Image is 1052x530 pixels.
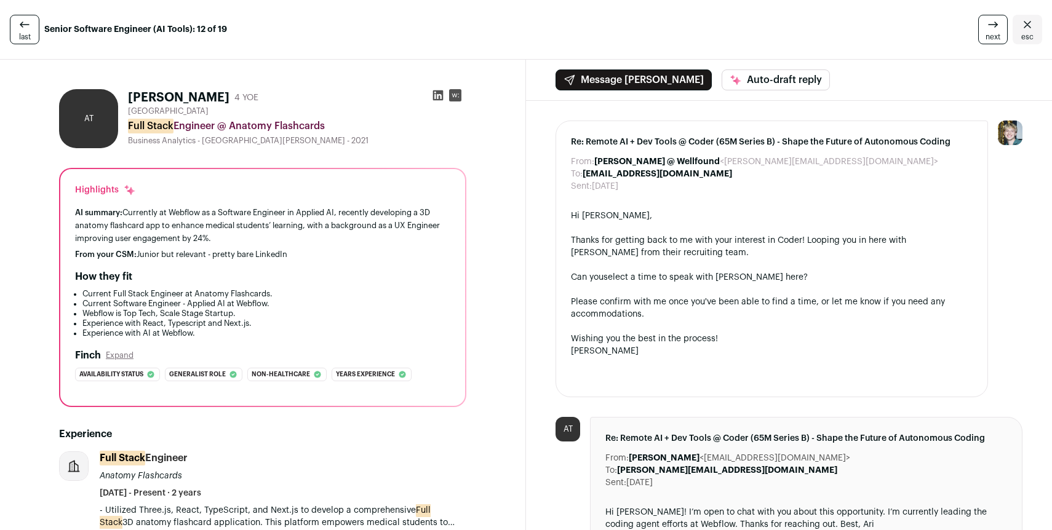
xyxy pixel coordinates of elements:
[100,451,145,465] mark: Full Stack
[629,452,850,464] dd: <[EMAIL_ADDRESS][DOMAIN_NAME]>
[571,136,973,148] span: Re: Remote AI + Dev Tools @ Coder (65M Series B) - Shape the Future of Autonomous Coding
[19,32,31,42] span: last
[252,368,310,381] span: Non-healthcare
[571,180,592,192] dt: Sent:
[594,156,938,168] dd: <[PERSON_NAME][EMAIL_ADDRESS][DOMAIN_NAME]>
[82,309,450,318] li: Webflow is Top Tech, Scale Stage Startup.
[1021,32,1034,42] span: esc
[722,69,830,90] button: Auto-draft reply
[100,504,431,529] mark: Full Stack
[75,206,450,245] div: Currently at Webflow as a Software Engineer in Applied AI, recently developing a 3D anatomy flash...
[978,15,1008,44] a: next
[556,69,712,90] button: Message [PERSON_NAME]
[100,451,188,465] div: Engineer
[128,119,466,133] div: Engineer @ Anatomy Flashcards
[605,432,1007,445] span: Re: Remote AI + Dev Tools @ Coder (65M Series B) - Shape the Future of Autonomous Coding
[571,296,973,320] div: Please confirm with me once you've been able to find a time, or let me know if you need any accom...
[626,477,653,489] dd: [DATE]
[571,210,973,222] div: Hi [PERSON_NAME],
[604,273,803,282] a: select a time to speak with [PERSON_NAME] here
[59,89,118,148] div: AT
[128,119,173,133] mark: Full Stack
[75,250,450,259] div: Junior but relevant - pretty bare LinkedIn
[75,348,101,363] h2: Finch
[605,464,617,477] dt: To:
[75,184,136,196] div: Highlights
[75,269,132,284] h2: How they fit
[556,417,580,441] div: AT
[617,466,837,475] b: [PERSON_NAME][EMAIL_ADDRESS][DOMAIN_NAME]
[571,345,973,357] div: [PERSON_NAME]
[128,89,229,106] h1: [PERSON_NAME]
[571,234,973,259] div: Thanks for getting back to me with your interest in Coder! Looping you in here with [PERSON_NAME]...
[571,156,594,168] dt: From:
[583,170,732,178] b: [EMAIL_ADDRESS][DOMAIN_NAME]
[59,427,466,441] h2: Experience
[82,318,450,328] li: Experience with React, Typescript and Next.js.
[100,472,182,480] span: Anatomy Flashcards
[594,157,720,166] b: [PERSON_NAME] @ Wellfound
[234,92,258,104] div: 4 YOE
[986,32,1000,42] span: next
[82,289,450,299] li: Current Full Stack Engineer at Anatomy Flashcards.
[998,121,1022,145] img: 6494470-medium_jpg
[1013,15,1042,44] a: Close
[629,454,699,462] b: [PERSON_NAME]
[82,328,450,338] li: Experience with AI at Webflow.
[75,208,122,216] span: AI summary:
[605,477,626,489] dt: Sent:
[100,504,466,529] p: - Utilized Three.js, React, TypeScript, and Next.js to develop a comprehensive 3D anatomy flashca...
[10,15,39,44] a: last
[571,333,973,345] div: Wishing you the best in the process!
[106,350,133,360] button: Expand
[82,299,450,309] li: Current Software Engineer - Applied AI at Webflow.
[592,180,618,192] dd: [DATE]
[571,271,973,283] div: Can you ?
[79,368,143,381] span: Availability status
[44,23,227,36] strong: Senior Software Engineer (AI Tools): 12 of 19
[128,136,466,146] div: Business Analytics - [GEOGRAPHIC_DATA][PERSON_NAME] - 2021
[571,168,583,180] dt: To:
[605,452,629,464] dt: From:
[336,368,395,381] span: Years experience
[169,368,226,381] span: Generalist role
[75,250,137,258] span: From your CSM:
[60,452,88,480] img: company-logo-placeholder-414d4e2ec0e2ddebbe968bf319fdfe5acfe0c9b87f798d344e800bc9a89632a0.png
[128,106,209,116] span: [GEOGRAPHIC_DATA]
[100,487,201,499] span: [DATE] - Present · 2 years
